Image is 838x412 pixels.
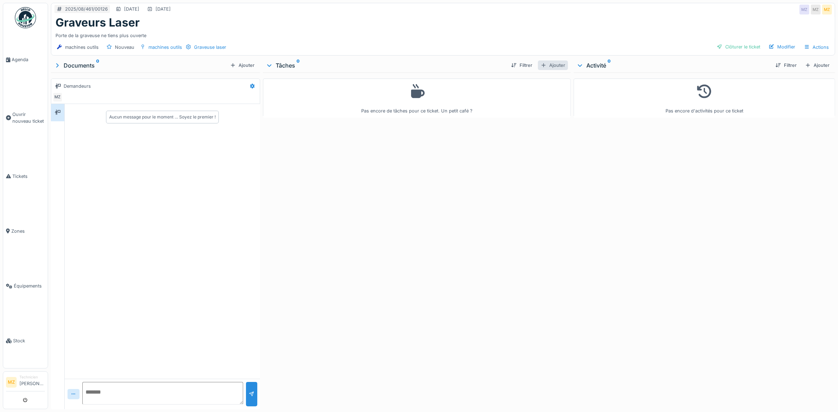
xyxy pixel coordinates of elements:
li: [PERSON_NAME] [19,375,45,390]
a: MZ Technicien[PERSON_NAME] [6,375,45,391]
div: Ajouter [802,60,832,70]
a: Équipements [3,259,48,313]
li: MZ [6,377,17,388]
h1: Graveurs Laser [55,16,140,29]
div: Filtrer [773,60,799,70]
span: Stock [13,337,45,344]
div: Activité [576,61,770,70]
div: Porte de la graveuse ne tiens plus ouverte [55,29,831,39]
div: machines outils [148,44,182,51]
a: Agenda [3,32,48,87]
a: Ouvrir nouveau ticket [3,87,48,149]
sup: 0 [608,61,611,70]
div: Technicien [19,375,45,380]
a: Tickets [3,149,48,204]
sup: 0 [96,61,99,70]
div: Modifier [766,42,798,52]
div: Aucun message pour le moment … Soyez le premier ! [109,114,216,120]
div: Pas encore de tâches pour ce ticket. Un petit café ? [268,82,567,115]
a: Zones [3,204,48,259]
div: MZ [822,5,832,14]
div: Filtrer [508,60,535,70]
div: 2025/08/461/00126 [65,6,108,12]
span: Agenda [12,56,45,63]
div: [DATE] [124,6,139,12]
div: Graveuse laser [194,44,226,51]
div: MZ [53,92,63,102]
a: Stock [3,313,48,368]
div: MZ [799,5,809,14]
div: Clôturer le ticket [714,42,763,52]
span: Équipements [14,283,45,289]
span: Tickets [12,173,45,180]
div: MZ [811,5,821,14]
div: machines outils [65,44,99,51]
div: [DATE] [156,6,171,12]
div: Demandeurs [64,83,91,89]
div: Tâches [266,61,506,70]
div: Actions [801,42,832,52]
span: Zones [11,228,45,234]
div: Ajouter [538,60,568,70]
div: Pas encore d'activités pour ce ticket [578,82,831,115]
div: Nouveau [115,44,134,51]
img: Badge_color-CXgf-gQk.svg [15,7,36,28]
div: Documents [54,61,227,70]
div: Ajouter [227,60,257,70]
sup: 0 [297,61,300,70]
span: Ouvrir nouveau ticket [12,111,45,124]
